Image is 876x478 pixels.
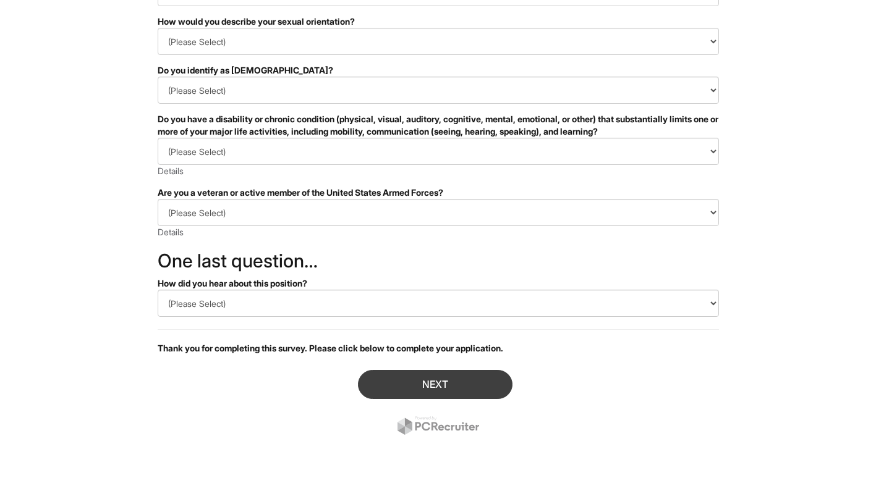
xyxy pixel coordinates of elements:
[158,138,719,165] select: Do you have a disability or chronic condition (physical, visual, auditory, cognitive, mental, emo...
[158,77,719,104] select: Do you identify as transgender?
[158,166,184,176] a: Details
[158,199,719,226] select: Are you a veteran or active member of the United States Armed Forces?
[158,187,719,199] div: Are you a veteran or active member of the United States Armed Forces?
[158,290,719,317] select: How did you hear about this position?
[158,15,719,28] div: How would you describe your sexual orientation?
[358,370,512,399] button: Next
[158,28,719,55] select: How would you describe your sexual orientation?
[158,251,719,271] h2: One last question…
[158,113,719,138] div: Do you have a disability or chronic condition (physical, visual, auditory, cognitive, mental, emo...
[158,342,719,354] p: Thank you for completing this survey. Please click below to complete your application.
[158,227,184,237] a: Details
[158,277,719,290] div: How did you hear about this position?
[158,64,719,77] div: Do you identify as [DEMOGRAPHIC_DATA]?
